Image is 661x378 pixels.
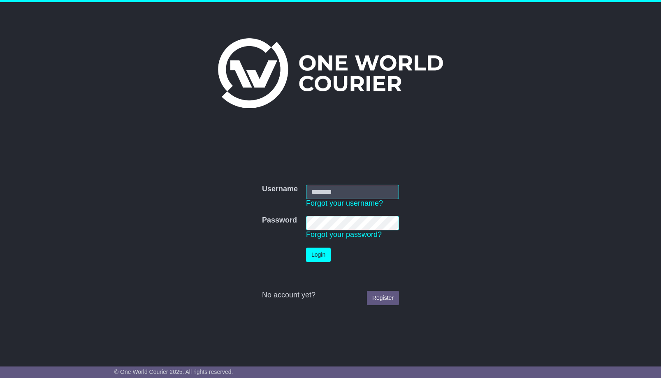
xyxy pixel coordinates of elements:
[306,199,383,207] a: Forgot your username?
[306,230,382,239] a: Forgot your password?
[262,185,298,194] label: Username
[114,369,233,375] span: © One World Courier 2025. All rights reserved.
[262,291,399,300] div: No account yet?
[218,38,443,108] img: One World
[367,291,399,305] a: Register
[306,248,331,262] button: Login
[262,216,297,225] label: Password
